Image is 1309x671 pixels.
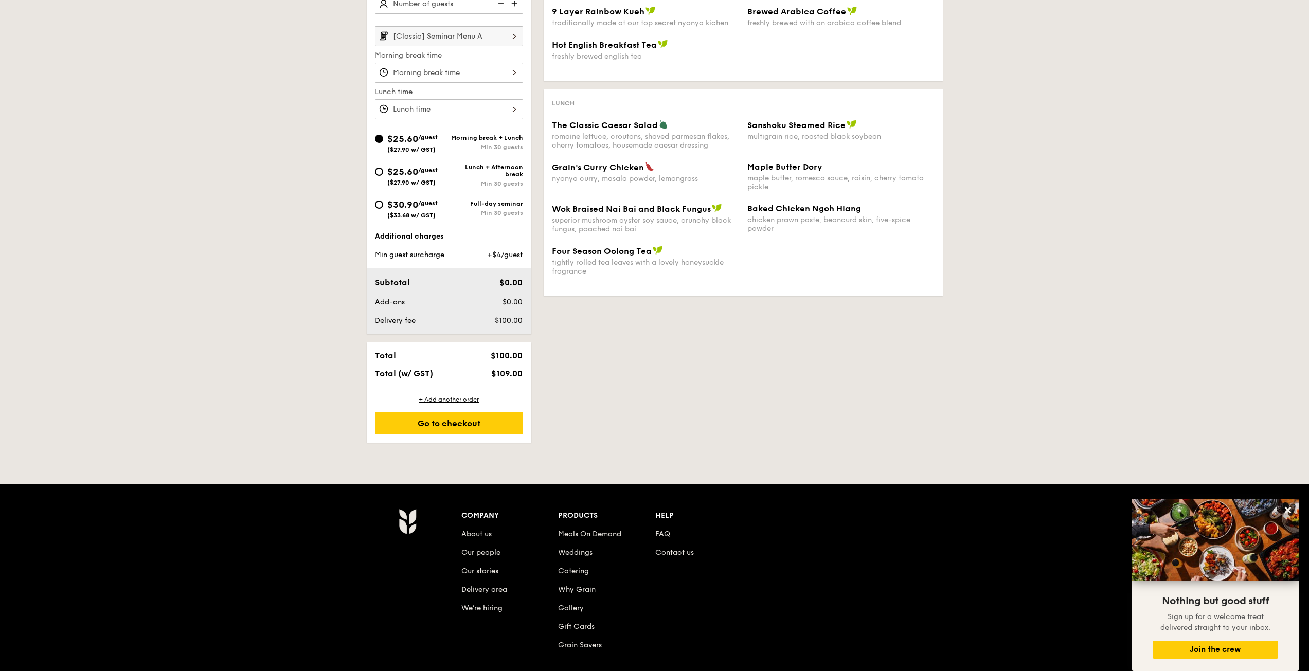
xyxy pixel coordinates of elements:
[558,622,595,631] a: Gift Cards
[747,120,846,130] span: Sanshoku Steamed Rice
[449,180,523,187] div: Min 30 guests
[375,351,396,360] span: Total
[552,7,644,16] span: 9 Layer Rainbow Kueh
[387,199,418,210] span: $30.90
[375,231,523,242] div: Additional charges
[387,133,418,144] span: $25.60
[399,509,417,534] img: AYc88T3wAAAABJRU5ErkJggg==
[461,567,498,575] a: Our stories
[552,52,739,61] div: freshly brewed english tea
[552,19,739,27] div: traditionally made at our top secret nyonya kichen
[418,200,438,207] span: /guest
[645,6,656,15] img: icon-vegan.f8ff3823.svg
[558,604,584,612] a: Gallery
[1162,595,1269,607] span: Nothing but good stuff
[552,100,575,107] span: Lunch
[655,548,694,557] a: Contact us
[387,179,436,186] span: ($27.90 w/ GST)
[375,316,416,325] span: Delivery fee
[375,99,523,119] input: Lunch time
[552,204,711,214] span: Wok Braised Nai Bai and Black Fungus
[653,246,663,255] img: icon-vegan.f8ff3823.svg
[499,278,523,287] span: $0.00
[449,164,523,178] div: Lunch + Afternoon break
[552,40,657,50] span: Hot English Breakfast Tea
[558,509,655,523] div: Products
[552,216,739,233] div: superior mushroom oyster soy sauce, crunchy black fungus, poached nai bai
[747,215,935,233] div: chicken prawn paste, beancurd skin, five-spice powder
[552,258,739,276] div: tightly rolled tea leaves with a lovely honeysuckle fragrance
[747,204,861,213] span: Baked Chicken Ngoh Hiang
[552,246,652,256] span: Four Season Oolong Tea
[461,604,503,612] a: We’re hiring
[506,26,523,46] img: icon-chevron-right.3c0dfbd6.svg
[375,412,523,434] div: Go to checkout
[375,395,523,404] div: + Add another order
[375,201,383,209] input: $30.90/guest($33.68 w/ GST)Full-day seminarMin 30 guests
[552,174,739,183] div: nyonya curry, masala powder, lemongrass
[503,298,523,306] span: $0.00
[449,143,523,151] div: Min 30 guests
[495,316,523,325] span: $100.00
[747,7,846,16] span: Brewed Arabica Coffee
[375,369,433,378] span: Total (w/ GST)
[449,200,523,207] div: Full-day seminar
[747,174,935,191] div: maple butter, romesco sauce, raisin, cherry tomato pickle
[461,509,559,523] div: Company
[658,40,668,49] img: icon-vegan.f8ff3823.svg
[375,135,383,143] input: $25.60/guest($27.90 w/ GST)Morning break + LunchMin 30 guests
[387,146,436,153] span: ($27.90 w/ GST)
[747,132,935,141] div: multigrain rice, roasted black soybean
[655,530,670,538] a: FAQ
[552,132,739,150] div: romaine lettuce, croutons, shaved parmesan flakes, cherry tomatoes, housemade caesar dressing
[461,548,500,557] a: Our people
[847,6,857,15] img: icon-vegan.f8ff3823.svg
[491,351,523,360] span: $100.00
[747,162,822,172] span: Maple Butter Dory
[659,120,668,129] img: icon-vegetarian.fe4039eb.svg
[558,641,602,649] a: Grain Savers
[375,298,405,306] span: Add-ons
[491,369,523,378] span: $109.00
[461,585,507,594] a: Delivery area
[847,120,857,129] img: icon-vegan.f8ff3823.svg
[552,162,644,172] span: Grain's Curry Chicken
[558,548,593,557] a: Weddings
[375,50,523,61] label: Morning break time
[449,134,523,141] div: Morning break + Lunch
[387,212,436,219] span: ($33.68 w/ GST)
[375,63,523,83] input: Morning break time
[558,567,589,575] a: Catering
[1153,641,1278,659] button: Join the crew
[747,19,935,27] div: freshly brewed with an arabica coffee blend
[375,168,383,176] input: $25.60/guest($27.90 w/ GST)Lunch + Afternoon breakMin 30 guests
[552,120,658,130] span: The Classic Caesar Salad
[375,278,410,287] span: Subtotal
[387,166,418,177] span: $25.60
[645,162,654,171] img: icon-spicy.37a8142b.svg
[418,134,438,141] span: /guest
[375,250,444,259] span: Min guest surcharge
[1132,499,1299,581] img: DSC07876-Edit02-Large.jpeg
[655,509,752,523] div: Help
[712,204,722,213] img: icon-vegan.f8ff3823.svg
[1280,502,1296,518] button: Close
[558,585,596,594] a: Why Grain
[449,209,523,216] div: Min 30 guests
[558,530,621,538] a: Meals On Demand
[461,530,492,538] a: About us
[418,167,438,174] span: /guest
[375,87,523,97] label: Lunch time
[1160,612,1270,632] span: Sign up for a welcome treat delivered straight to your inbox.
[487,250,523,259] span: +$4/guest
